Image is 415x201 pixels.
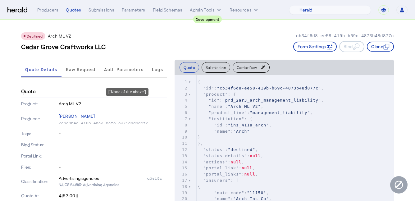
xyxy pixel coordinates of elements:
p: Tags: [21,130,57,137]
button: Bind [339,41,364,52]
div: 14 [175,159,188,165]
div: 8 [175,122,188,128]
p: - [59,142,167,148]
div: 12 [175,147,188,153]
div: 6 [175,110,188,116]
span: : , [198,123,271,127]
span: "naic_code" [214,190,244,195]
div: 7 [175,116,188,122]
div: 17 [175,177,188,184]
div: 9 [175,128,188,135]
div: 5 [175,103,188,110]
span: "id" [203,86,214,90]
div: 1 [175,79,188,85]
div: Development [193,16,222,23]
span: "Arch Ins Co" [233,196,269,201]
span: : [198,129,250,134]
p: Arch ML V2 [59,101,167,107]
p: 416210011 [59,193,167,199]
span: Auth Parameters [104,67,144,72]
div: 19 [175,190,188,196]
p: Portal Link: [21,153,57,159]
span: "name" [214,129,230,134]
button: Carrier Raw [233,62,270,73]
button: Quote [180,62,199,73]
span: { [198,80,200,84]
span: : , [198,172,258,176]
span: null [244,172,255,176]
span: null [242,166,253,170]
span: : , [198,104,263,109]
span: "Arch" [233,129,250,134]
span: : , [198,190,269,195]
div: Parameters [122,7,145,13]
span: null [250,153,261,158]
span: Logs [152,67,163,72]
div: 11 [175,140,188,147]
span: { [198,184,200,189]
button: Form Settings [293,42,337,52]
button: Submission [202,62,230,73]
div: 15 [175,165,188,171]
p: - [59,164,167,170]
span: "insurers" [203,178,230,183]
p: - [59,153,167,159]
span: : , [198,86,324,90]
img: Herald Logo [7,7,27,13]
span: null [230,160,241,164]
span: : , [198,196,271,201]
div: 2 [175,85,188,91]
div: 3 [175,91,188,98]
div: ["None of the above"] [106,88,148,96]
span: "status_details" [203,153,247,158]
div: 13 [175,153,188,159]
div: Field Schemas [153,7,183,13]
span: Declined [27,34,43,38]
span: "Arch ML V2" [228,104,261,109]
p: - [59,130,167,137]
span: }, [198,141,203,146]
p: Quote #: [21,193,57,199]
span: "product_line" [209,110,247,115]
p: Classification: [21,178,57,185]
span: "product" [203,92,228,97]
span: "prd_2ar3_arch_management_liability" [222,98,321,103]
div: Producers [37,7,58,13]
div: 4 [175,97,188,103]
button: internal dropdown menu [190,7,222,13]
span: } [198,135,200,139]
span: "portal_links" [203,172,242,176]
span: "status" [203,147,225,152]
h4: Quote [21,88,36,95]
span: Carrier Raw [237,66,257,69]
span: : , [198,160,244,164]
span: "cb34f6d8-ee58-419b-b69c-4873b48d877c" [217,86,321,90]
p: NAICS 541810: Advertising Agencies [59,181,167,188]
button: Resources dropdown menu [230,7,259,13]
span: "name" [209,104,225,109]
span: "ins_411a_arch" [228,123,269,127]
p: [PERSON_NAME] [59,112,167,121]
div: Advertising agencies [59,175,99,181]
div: 10 [175,134,188,140]
span: "id" [209,98,220,103]
p: 7c6e854e-4105-46c3-bcf3-3371a6d5acf2 [59,121,167,126]
span: : { [198,92,236,97]
p: Arch ML V2 [48,33,71,39]
span: Quote Details [25,67,57,72]
p: Bind Status: [21,142,57,148]
span: "institution" [209,116,244,121]
span: : , [198,147,258,152]
span: : , [198,110,313,115]
span: "portal_link" [203,166,239,170]
span: "name" [214,196,230,201]
div: a5si3z [147,175,167,181]
span: "11150" [247,190,266,195]
span: : , [198,166,255,170]
span: "declined" [228,147,255,152]
span: "id" [214,123,225,127]
span: "actions" [203,160,228,164]
span: Raw Request [66,67,96,72]
button: Clone [367,42,394,52]
p: Product: [21,101,57,107]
